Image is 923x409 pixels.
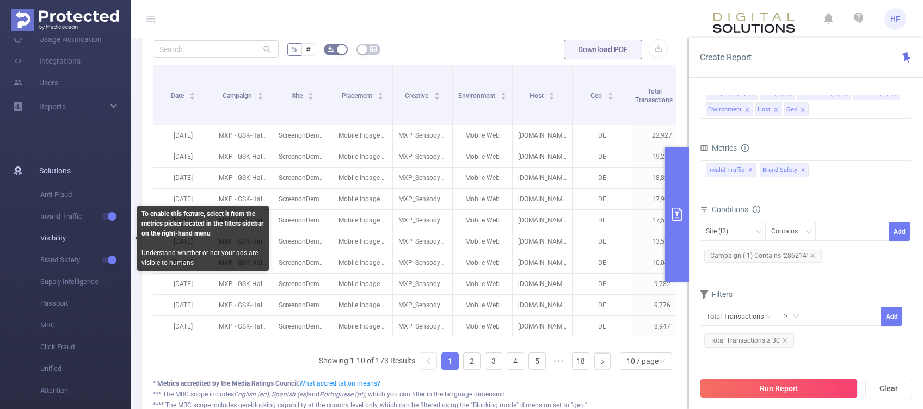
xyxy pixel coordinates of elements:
[573,316,632,337] p: DE
[573,189,632,209] p: DE
[700,290,733,299] span: Filters
[550,352,568,370] li: Next 5 Pages
[632,231,692,252] p: 13,538
[549,91,555,97] div: Sort
[213,295,273,315] p: MXP - GSK-Haleon - Sensodyne Next Nova 2025 Q3 Q4 [286214]
[453,231,512,252] p: Mobile Web
[513,168,572,188] p: [DOMAIN_NAME]
[13,28,102,50] a: Usage Notification
[393,189,452,209] p: MXP_Sensodyne_NextNova_Q3-2025.zip [5536095]
[153,380,299,387] b: * Metrics accredited by the Media Ratings Council.
[632,210,692,231] p: 17,514
[607,91,614,97] div: Sort
[273,168,333,188] p: ScreenonDemandDE
[306,45,311,54] span: #
[393,231,452,252] p: MXP_Sensodyne_NextNova_Q3-2025.zip [5536095]
[744,107,750,114] i: icon: close
[453,274,512,294] p: Mobile Web
[549,91,555,94] i: icon: caret-up
[434,95,440,98] i: icon: caret-down
[40,336,131,358] span: Click Fraud
[513,146,572,167] p: [DOMAIN_NAME]
[485,352,502,370] li: 3
[632,125,692,146] p: 22,927
[308,91,314,94] i: icon: caret-up
[40,227,131,249] span: Visibility
[594,352,611,370] li: Next Page
[273,125,333,146] p: ScreenonDemandDE
[458,92,497,100] span: Environment
[441,352,459,370] li: 1
[513,125,572,146] p: [DOMAIN_NAME]
[573,146,632,167] p: DE
[573,231,632,252] p: DE
[393,146,452,167] p: MXP_Sensodyne_NextNova_Q3-2025.zip [5536095]
[453,252,512,273] p: Mobile Web
[507,353,524,369] a: 4
[333,168,392,188] p: Mobile Inpage [[PHONE_NUMBER]]
[590,92,604,100] span: Geo
[748,164,753,177] span: ✕
[741,144,749,152] i: icon: info-circle
[273,189,333,209] p: ScreenonDemandDE
[292,45,297,54] span: %
[573,274,632,294] p: DE
[137,206,269,271] div: Understand whether or not your ads are visible to humans
[393,168,452,188] p: MXP_Sensodyne_NextNova_Q3-2025.zip [5536095]
[782,338,787,343] i: icon: close
[771,222,805,240] div: Contains
[213,168,273,188] p: MXP - GSK-Haleon - Sensodyne Next Nova 2025 Q3 Q4 [286214]
[700,144,737,152] span: Metrics
[333,295,392,315] p: Mobile Inpage [[PHONE_NUMBER]]
[500,91,507,97] div: Sort
[378,91,384,94] i: icon: caret-up
[153,168,213,188] p: [DATE]
[40,380,131,401] span: Attention
[342,92,374,100] span: Placement
[464,353,480,369] a: 2
[425,358,432,364] i: icon: left
[257,91,263,94] i: icon: caret-up
[573,125,632,146] p: DE
[189,91,195,97] div: Sort
[141,210,263,237] b: To enable this feature, select it from the metrics picker located in the filters sidebar on the r...
[393,210,452,231] p: MXP_Sensodyne_NextNova_Q3-2025.zip [5536095]
[333,210,392,231] p: Mobile Inpage [[PHONE_NUMBER]]
[513,316,572,337] p: [DOMAIN_NAME]
[328,46,334,52] i: icon: bg-colors
[513,274,572,294] p: [DOMAIN_NAME]
[213,125,273,146] p: MXP - GSK-Haleon - Sensodyne Next Nova 2025 Q3 Q4 [286214]
[599,358,606,365] i: icon: right
[453,210,512,231] p: Mobile Web
[513,210,572,231] p: [DOMAIN_NAME]
[153,389,676,399] div: *** The MRC scope includes and , which you can filter in the language dimension.
[453,295,512,315] p: Mobile Web
[153,295,213,315] p: [DATE]
[755,228,762,236] i: icon: down
[420,352,437,370] li: Previous Page
[784,307,795,325] div: ≥
[708,103,742,117] div: Environment
[704,333,794,348] span: Total Transactions ≥ 30
[564,40,642,59] button: Download PDF
[549,95,555,98] i: icon: caret-down
[153,125,213,146] p: [DATE]
[706,222,736,240] div: Site (l2)
[453,316,512,337] p: Mobile Web
[393,316,452,337] p: MXP_Sensodyne_NextNova_Q3-2025.zip [5536095]
[573,295,632,315] p: DE
[393,295,452,315] p: MXP_Sensodyne_NextNova_Q3-2025.zip [5536095]
[39,102,66,111] span: Reports
[632,295,692,315] p: 9,776
[530,92,545,100] span: Host
[333,146,392,167] p: Mobile Inpage [[PHONE_NUMBER]]
[39,96,66,117] a: Reports
[40,314,131,336] span: MRC
[171,92,186,100] span: Date
[273,231,333,252] p: ScreenonDemandDE
[786,103,797,117] div: Geo
[333,252,392,273] p: Mobile Inpage [[PHONE_NUMBER]]
[393,274,452,294] p: MXP_Sensodyne_NextNova_Q3-2025.zip [5536095]
[292,92,304,100] span: Site
[507,352,524,370] li: 4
